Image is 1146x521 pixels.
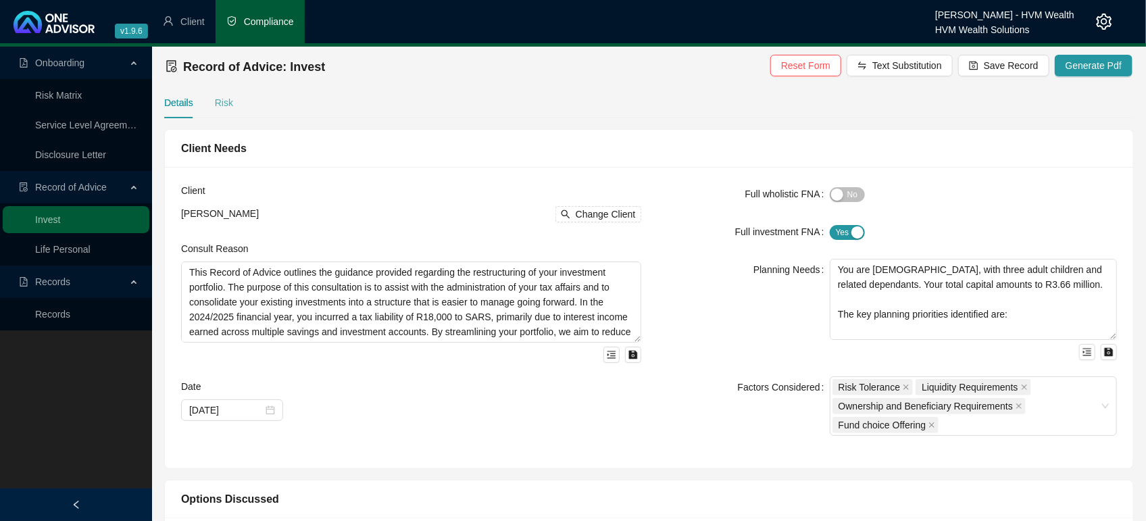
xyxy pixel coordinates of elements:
[753,259,830,280] label: Planning Needs
[19,277,28,287] span: file-pdf
[189,403,263,418] input: Select date
[984,58,1039,73] span: Save Record
[35,90,82,101] a: Risk Matrix
[35,120,141,130] a: Service Level Agreement
[1104,347,1114,357] span: save
[969,61,978,70] span: save
[1055,55,1132,76] button: Generate Pdf
[19,58,28,68] span: file-pdf
[226,16,237,26] span: safety
[115,24,148,39] span: v1.9.6
[555,206,641,222] button: Change Client
[839,380,901,395] span: Risk Tolerance
[35,244,91,255] a: Life Personal
[215,95,233,110] div: Risk
[181,262,641,343] textarea: This Record of Advice outlines the guidance provided regarding the restructuring of your investme...
[72,500,81,510] span: left
[181,379,210,394] label: Date
[607,350,616,359] span: menu-unfold
[903,384,910,391] span: close
[830,259,1117,340] textarea: You are [DEMOGRAPHIC_DATA], with three adult children and related dependants. Your total capital ...
[19,182,28,192] span: file-done
[35,214,60,225] a: Invest
[1021,384,1028,391] span: close
[872,58,942,73] span: Text Substitution
[628,350,638,359] span: save
[958,55,1049,76] button: Save Record
[832,417,939,433] span: Fund choice Offering
[847,55,953,76] button: Text Substitution
[745,183,830,205] label: Full wholistic FNA
[839,418,926,432] span: Fund choice Offering
[181,140,1117,157] div: Client Needs
[181,491,1117,507] div: Options Discussed
[14,11,95,33] img: 2df55531c6924b55f21c4cf5d4484680-logo-light.svg
[35,182,107,193] span: Record of Advice
[935,18,1074,33] div: HVM Wealth Solutions
[35,276,70,287] span: Records
[35,57,84,68] span: Onboarding
[35,149,106,160] a: Disclosure Letter
[839,399,1013,414] span: Ownership and Beneficiary Requirements
[1066,58,1122,73] span: Generate Pdf
[181,183,215,198] label: Client
[770,55,841,76] button: Reset Form
[576,207,636,222] span: Change Client
[857,61,867,70] span: swap
[180,16,205,27] span: Client
[781,58,830,73] span: Reset Form
[181,208,259,219] span: [PERSON_NAME]
[832,379,914,395] span: Risk Tolerance
[35,309,70,320] a: Records
[181,241,258,256] label: Consult Reason
[163,16,174,26] span: user
[735,221,830,243] label: Full investment FNA
[916,379,1030,395] span: Liquidity Requirements
[832,398,1026,414] span: Ownership and Beneficiary Requirements
[1082,347,1092,357] span: menu-unfold
[561,209,570,219] span: search
[166,60,178,72] span: file-done
[183,60,325,74] span: Record of Advice: Invest
[738,376,830,398] label: Factors Considered
[928,422,935,428] span: close
[922,380,1018,395] span: Liquidity Requirements
[1096,14,1112,30] span: setting
[1016,403,1022,410] span: close
[244,16,294,27] span: Compliance
[935,3,1074,18] div: [PERSON_NAME] - HVM Wealth
[164,95,193,110] div: Details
